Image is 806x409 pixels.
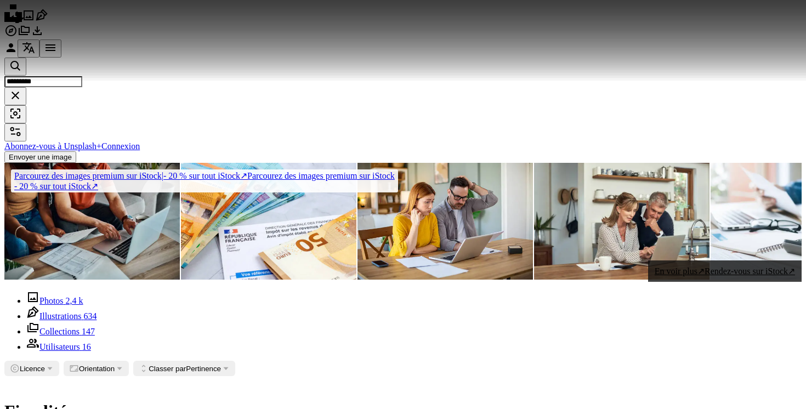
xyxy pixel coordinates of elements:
a: Illustrations [35,14,48,24]
span: En voir plus ↗ [655,266,705,276]
button: Rechercher sur Unsplash [4,58,26,76]
span: Rendez-vous sur iStock ↗ [705,266,795,276]
button: Envoyer une image [4,151,76,163]
img: Home finances [357,163,533,280]
button: Classer parPertinence [133,361,235,376]
button: Licence [4,361,59,376]
a: Illustrations 634 [26,311,97,321]
a: Parcourez des images premium sur iStock|- 20 % sur tout iStock↗Parcourez des images premium sur i... [4,163,405,199]
a: Explorer [4,30,18,39]
span: 634 [83,311,97,321]
span: Parcourez des images premium sur iStock | [14,171,163,180]
span: Orientation [79,365,115,373]
a: Historique de téléchargement [31,30,44,39]
span: Licence [20,365,45,373]
button: Orientation [64,361,129,376]
img: Un couple de personnes âgées planifie ses finances et paie ses factures tout en utilisant un ordi... [534,163,709,280]
form: Rechercher des visuels sur tout le site [4,58,802,123]
a: Photos [22,14,35,24]
span: Parcourez des images premium sur iStock - 20 % sur tout iStock ↗ [14,171,395,191]
span: - 20 % sur tout iStock ↗ [14,171,247,180]
button: Recherche de visuels [4,105,26,123]
button: Langue [18,39,39,58]
a: Accueil — Unsplash [4,14,22,24]
a: Collections [18,30,31,39]
span: 2,4 k [66,296,83,305]
button: Menu [39,39,61,58]
button: Effacer [4,87,26,105]
a: Collections 147 [26,327,95,336]
a: En voir plus↗Rendez-vous sur iStock↗ [648,260,802,282]
img: Plan recadré d’un couple méconnaissable assis dans le salon et utilisant un ordinateur portable p... [4,163,180,280]
img: French tax sheet and pile of euro banknotes. Close-up. [181,163,356,280]
a: Connexion / S’inscrire [4,47,18,56]
button: Filtres [4,123,26,141]
span: Pertinence [149,365,221,373]
span: 147 [82,327,95,336]
a: Abonnez-vous à Unsplash+ [4,141,101,151]
a: Utilisateurs 16 [26,342,91,351]
span: 16 [82,342,91,351]
a: Photos 2,4 k [26,296,83,305]
span: Classer par [149,365,186,373]
a: Connexion [101,141,140,151]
